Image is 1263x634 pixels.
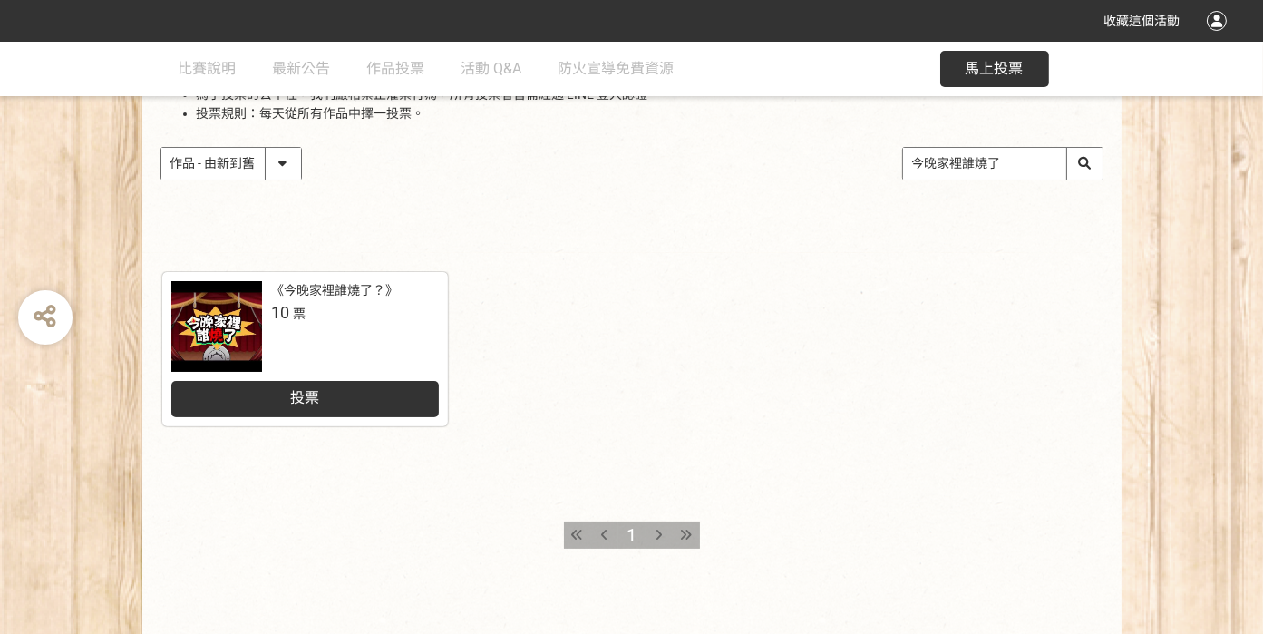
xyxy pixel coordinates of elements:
[940,51,1049,87] button: 馬上投票
[271,281,398,300] div: 《今晚家裡誰燒了？》
[966,60,1024,77] span: 馬上投票
[273,42,331,96] a: 最新公告
[162,272,448,426] a: 《今晚家裡誰燒了？》10票投票
[559,60,675,77] span: 防火宣導免費資源
[271,303,289,322] span: 10
[367,60,425,77] span: 作品投票
[273,60,331,77] span: 最新公告
[367,42,425,96] a: 作品投票
[179,42,237,96] a: 比賽說明
[461,42,522,96] a: 活動 Q&A
[293,307,306,321] span: 票
[179,60,237,77] span: 比賽說明
[1103,14,1180,28] span: 收藏這個活動
[627,524,636,546] span: 1
[290,389,319,406] span: 投票
[559,42,675,96] a: 防火宣導免費資源
[197,104,1103,123] li: 投票規則：每天從所有作品中擇一投票。
[903,148,1103,180] input: 搜尋作品
[461,60,522,77] span: 活動 Q&A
